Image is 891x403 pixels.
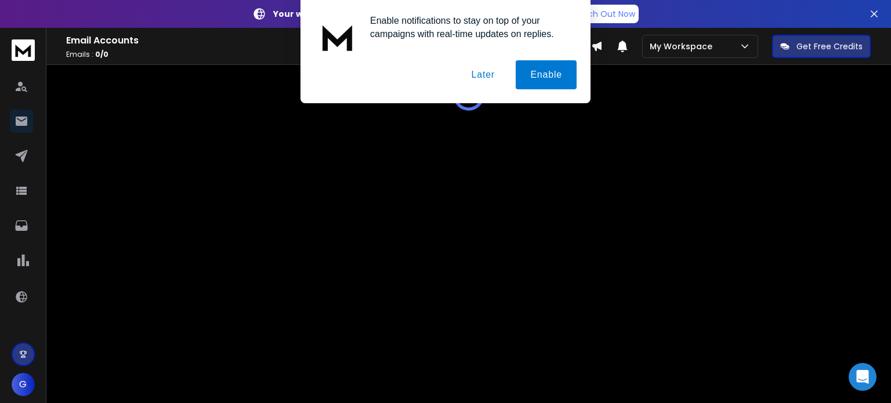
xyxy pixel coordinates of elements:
[314,14,361,60] img: notification icon
[457,60,509,89] button: Later
[12,373,35,396] button: G
[849,363,876,391] div: Open Intercom Messenger
[361,14,577,41] div: Enable notifications to stay on top of your campaigns with real-time updates on replies.
[516,60,577,89] button: Enable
